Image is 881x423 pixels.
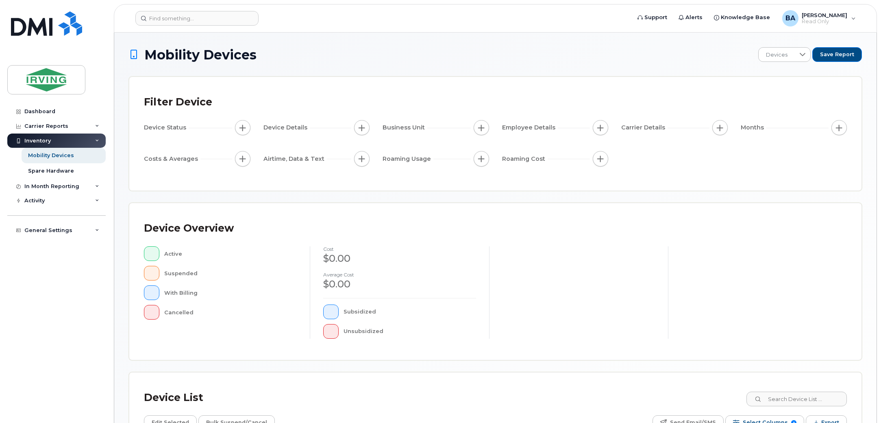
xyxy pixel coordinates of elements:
span: Months [741,123,766,132]
span: Costs & Averages [144,155,200,163]
h4: Average cost [323,272,476,277]
input: Search Device List ... [746,392,847,406]
div: Device Overview [144,218,234,239]
div: Device List [144,387,203,408]
div: Subsidized [344,305,476,319]
span: Roaming Usage [383,155,433,163]
span: Roaming Cost [502,155,548,163]
span: Airtime, Data & Text [263,155,327,163]
div: $0.00 [323,277,476,291]
div: With Billing [164,285,297,300]
span: Device Details [263,123,310,132]
div: Unsubsidized [344,324,476,339]
span: Carrier Details [621,123,668,132]
button: Save Report [812,47,862,62]
h4: cost [323,246,476,252]
div: Filter Device [144,92,212,113]
div: $0.00 [323,252,476,265]
span: Device Status [144,123,189,132]
span: Devices [759,48,795,62]
div: Suspended [164,266,297,281]
span: Mobility Devices [144,48,257,62]
span: Employee Details [502,123,558,132]
span: Save Report [820,51,854,58]
div: Active [164,246,297,261]
div: Cancelled [164,305,297,320]
span: Business Unit [383,123,427,132]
